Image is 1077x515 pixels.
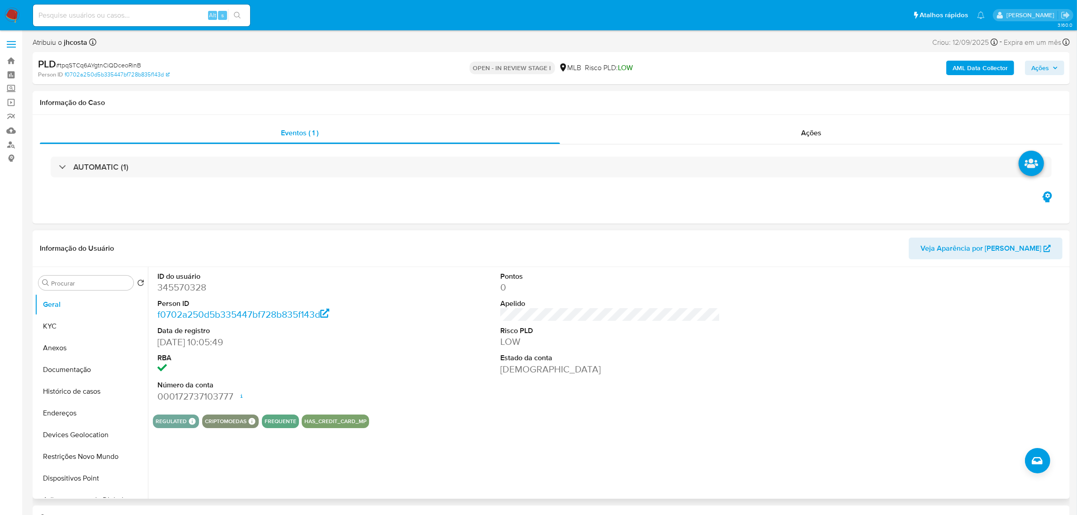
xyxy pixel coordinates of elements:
[1061,10,1070,20] a: Sair
[157,380,377,390] dt: Número da conta
[909,238,1063,259] button: Veja Aparência por [PERSON_NAME]
[33,38,87,48] span: Atribuiu o
[35,467,148,489] button: Dispositivos Point
[585,63,633,73] span: Risco PLD:
[38,71,63,79] b: Person ID
[40,98,1063,107] h1: Informação do Caso
[35,446,148,467] button: Restrições Novo Mundo
[56,61,141,70] span: # tpqSTCq6AYgtnCiQDceoRinB
[65,71,170,79] a: f0702a250d5b335447bf728b835f143d
[920,238,1041,259] span: Veja Aparência por [PERSON_NAME]
[51,279,130,287] input: Procurar
[559,63,582,73] div: MLB
[157,326,377,336] dt: Data de registro
[281,128,318,138] span: Eventos ( 1 )
[35,489,148,511] button: Adiantamentos de Dinheiro
[35,381,148,402] button: Histórico de casos
[35,402,148,424] button: Endereços
[500,299,720,309] dt: Apelido
[500,326,720,336] dt: Risco PLD
[228,9,247,22] button: search-icon
[977,11,985,19] a: Notificações
[157,281,377,294] dd: 345570328
[1000,36,1002,48] span: -
[618,62,633,73] span: LOW
[500,272,720,281] dt: Pontos
[35,294,148,315] button: Geral
[157,336,377,348] dd: [DATE] 10:05:49
[1025,61,1064,75] button: Ações
[35,315,148,337] button: KYC
[953,61,1008,75] b: AML Data Collector
[157,272,377,281] dt: ID do usuário
[500,281,720,294] dd: 0
[40,244,114,253] h1: Informação do Usuário
[157,299,377,309] dt: Person ID
[500,335,720,348] dd: LOW
[209,11,216,19] span: Alt
[33,10,250,21] input: Pesquise usuários ou casos...
[42,279,49,286] button: Procurar
[38,57,56,71] b: PLD
[221,11,224,19] span: s
[801,128,821,138] span: Ações
[946,61,1014,75] button: AML Data Collector
[1031,61,1049,75] span: Ações
[500,363,720,376] dd: [DEMOGRAPHIC_DATA]
[51,157,1052,177] div: AUTOMATIC (1)
[470,62,555,74] p: OPEN - IN REVIEW STAGE I
[62,37,87,48] b: jhcosta
[500,353,720,363] dt: Estado da conta
[35,337,148,359] button: Anexos
[137,279,144,289] button: Retornar ao pedido padrão
[35,424,148,446] button: Devices Geolocation
[157,390,377,403] dd: 000172737103777
[1006,11,1058,19] p: jhonata.costa@mercadolivre.com
[73,162,128,172] h3: AUTOMATIC (1)
[35,359,148,381] button: Documentação
[157,353,377,363] dt: RBA
[920,10,968,20] span: Atalhos rápidos
[157,308,330,321] a: f0702a250d5b335447bf728b835f143d
[932,36,998,48] div: Criou: 12/09/2025
[1004,38,1061,48] span: Expira em um mês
